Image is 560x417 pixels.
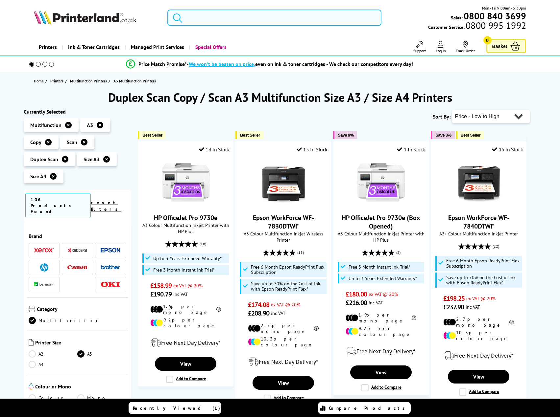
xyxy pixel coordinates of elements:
a: HP OfficeJet Pro 9730e [154,213,217,222]
span: Save 9% [338,133,353,138]
span: Multifunction Printers [70,77,107,84]
a: Mono [77,394,126,402]
span: ex VAT @ 20% [173,282,203,289]
span: Duplex Scan [30,156,58,163]
a: OKI [101,280,120,289]
button: Best Seller [138,131,166,139]
img: HP OfficeJet Pro 9730e (Box Opened) [356,158,406,207]
a: Printers [34,39,62,55]
div: 14 In Stock [199,146,230,153]
div: modal_delivery [434,346,523,365]
span: Log In [436,48,446,53]
span: £198.25 [443,294,465,303]
span: Mon - Fri 9:00am - 5:30pm [482,5,526,11]
span: ex VAT @ 20% [271,301,300,308]
img: Colour or Mono [29,383,34,390]
span: (2) [396,246,401,259]
span: Customer Service: [428,22,526,30]
a: HP [34,263,54,272]
span: Multifunction [30,122,61,128]
a: Recently Viewed (1) [129,402,221,414]
img: Epson [101,248,120,253]
li: 2.7p per mono page [248,322,319,334]
a: Home [34,77,45,84]
span: Ink & Toner Cartridges [68,39,120,55]
span: Best Seller [461,133,481,138]
span: Printers [50,77,63,84]
a: 0800 840 3699 [463,13,526,19]
li: 9.2p per colour page [150,317,221,329]
span: Size A4 [30,173,46,180]
span: A3 Colour Multifunction Inkjet Wireless Printer [239,230,328,243]
li: 10.3p per colour page [443,330,514,341]
a: Brother [101,263,120,272]
img: OKI [101,282,120,287]
div: Currently Selected [24,108,132,115]
a: Kyocera [67,246,87,254]
a: Compare Products [318,402,411,414]
a: View [448,370,509,384]
label: Add to Compare [361,384,402,391]
span: inc VAT [271,310,285,316]
span: Free 3 Month Instant Ink Trial* [153,267,215,273]
span: Brand [29,233,127,239]
span: £208.90 [248,309,269,318]
span: Scan [67,139,77,145]
span: A3 [87,122,93,128]
li: 1.9p per mono page [150,303,221,315]
h1: Duplex Scan Copy / Scan A3 Multifunction Size A3 / Size A4 Printers [24,90,537,105]
span: Free 6 Month Epson ReadyPrint Flex Subscription [446,258,521,269]
span: Up to 3 Years Extended Warranty* [153,256,222,261]
span: £190.79 [150,290,172,298]
label: Add to Compare [459,388,499,396]
span: Support [413,48,426,53]
span: Best Seller [142,133,162,138]
div: - even on ink & toner cartridges - We check our competitors every day! [187,61,413,67]
img: HP OfficeJet Pro 9730e [161,158,210,207]
a: reset filters [91,200,121,212]
span: £216.00 [346,298,367,307]
button: Save 9% [333,131,357,139]
a: Multifunction [29,317,100,324]
a: View [253,376,314,390]
span: A3+ Colour Multifunction Inkjet Printer [434,230,523,237]
span: Up to 3 Years Extended Warranty* [349,276,417,281]
span: Category [37,306,127,314]
button: Best Seller [456,131,484,139]
span: Price Match Promise* [138,61,187,67]
span: Free 3 Month Instant Ink Trial* [349,264,410,270]
button: Save 3% [431,131,454,139]
span: Save up to 70% on the Cost of Ink with Epson ReadyPrint Flex* [251,281,325,292]
div: 15 In Stock [492,146,523,153]
li: 9.2p per colour page [346,325,416,337]
div: 15 In Stock [297,146,328,153]
img: Lexmark [34,282,54,286]
span: Colour or Mono [35,383,127,391]
div: modal_delivery [239,353,328,371]
a: Epson [101,246,120,254]
a: Ink & Toner Cartridges [62,39,125,55]
span: inc VAT [369,299,383,306]
div: modal_delivery [337,342,425,361]
span: 0800 995 1992 [465,22,526,29]
img: HP [40,263,48,272]
span: Sort By: [433,113,450,120]
li: 10.3p per colour page [248,336,319,348]
a: A4 [29,361,78,368]
a: Xerox [34,246,54,254]
span: Sales: [451,14,463,21]
span: (15) [297,246,304,259]
span: Save 3% [435,133,451,138]
span: A3 Colour Multifunction Inkjet Printer with HP Plus [141,222,230,234]
a: Special Offers [189,39,231,55]
a: Printerland Logo [34,10,159,26]
a: HP OfficeJet Pro 9730e (Box Opened) [356,202,406,208]
img: Brother [101,265,120,270]
img: Kyocera [67,248,87,253]
a: HP OfficeJet Pro 9730e (Box Opened) [342,213,420,230]
a: HP OfficeJet Pro 9730e [161,202,210,208]
span: Save up to 70% on the Cost of Ink with Epson ReadyPrint Flex* [446,275,521,285]
span: Copy [30,139,41,145]
a: Log In [436,41,446,53]
a: Epson WorkForce WF-7840DTWF [454,202,503,208]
